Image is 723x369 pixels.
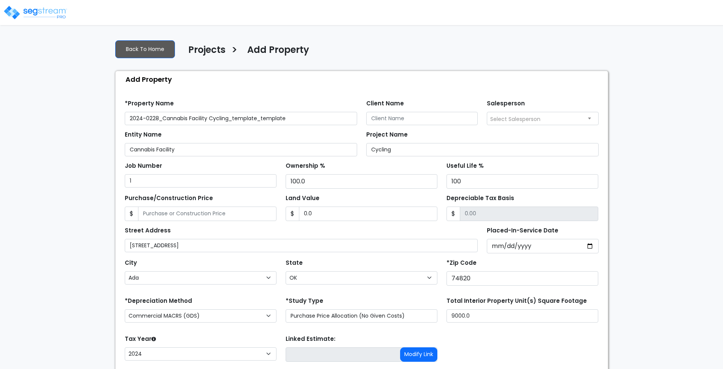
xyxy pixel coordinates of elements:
[299,207,437,221] input: Land Value
[125,239,478,252] input: Street Address
[125,259,137,267] label: City
[125,297,192,305] label: *Depreciation Method
[188,45,226,57] h4: Projects
[125,130,162,139] label: Entity Name
[286,297,323,305] label: *Study Type
[490,115,540,123] span: Select Salesperson
[447,194,514,203] label: Depreciable Tax Basis
[125,174,276,188] input: Job Number
[125,207,138,221] span: $
[125,99,174,108] label: *Property Name
[242,45,309,60] a: Add Property
[447,309,598,323] input: total square foot
[119,71,608,87] div: Add Property
[183,45,226,60] a: Projects
[447,162,484,170] label: Useful Life %
[366,99,404,108] label: Client Name
[138,207,276,221] input: Purchase or Construction Price
[447,297,587,305] label: Total Interior Property Unit(s) Square Footage
[460,207,598,221] input: 0.00
[366,143,599,156] input: Project Name
[247,45,309,57] h4: Add Property
[286,207,299,221] span: $
[286,174,437,189] input: Ownership %
[286,194,319,203] label: Land Value
[447,174,598,189] input: Useful Life %
[447,271,598,286] input: Zip Code
[231,44,238,59] h3: >
[487,226,558,235] label: Placed-In-Service Date
[286,335,335,344] label: Linked Estimate:
[286,259,303,267] label: State
[125,112,357,125] input: Property Name
[447,207,460,221] span: $
[447,259,477,267] label: *Zip Code
[125,143,357,156] input: Entity Name
[125,226,171,235] label: Street Address
[366,112,478,125] input: Client Name
[487,99,525,108] label: Salesperson
[125,162,162,170] label: Job Number
[286,162,325,170] label: Ownership %
[400,347,437,362] button: Modify Link
[3,5,68,20] img: logo_pro_r.png
[115,40,175,58] a: Back To Home
[125,335,156,344] label: Tax Year
[366,130,408,139] label: Project Name
[125,194,213,203] label: Purchase/Construction Price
